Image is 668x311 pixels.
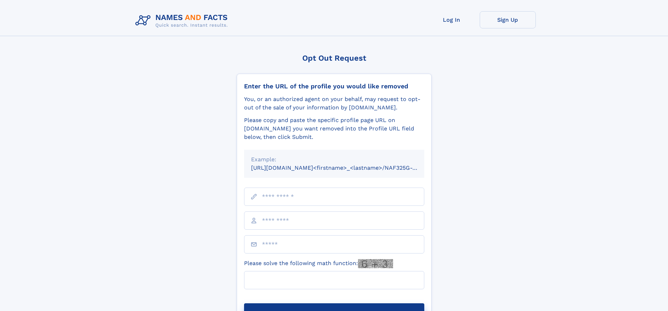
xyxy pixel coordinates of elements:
[244,82,424,90] div: Enter the URL of the profile you would like removed
[244,95,424,112] div: You, or an authorized agent on your behalf, may request to opt-out of the sale of your informatio...
[244,259,393,268] label: Please solve the following math function:
[133,11,234,30] img: Logo Names and Facts
[480,11,536,28] a: Sign Up
[424,11,480,28] a: Log In
[244,116,424,141] div: Please copy and paste the specific profile page URL on [DOMAIN_NAME] you want removed into the Pr...
[251,155,417,164] div: Example:
[237,54,432,62] div: Opt Out Request
[251,164,438,171] small: [URL][DOMAIN_NAME]<firstname>_<lastname>/NAF325G-xxxxxxxx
